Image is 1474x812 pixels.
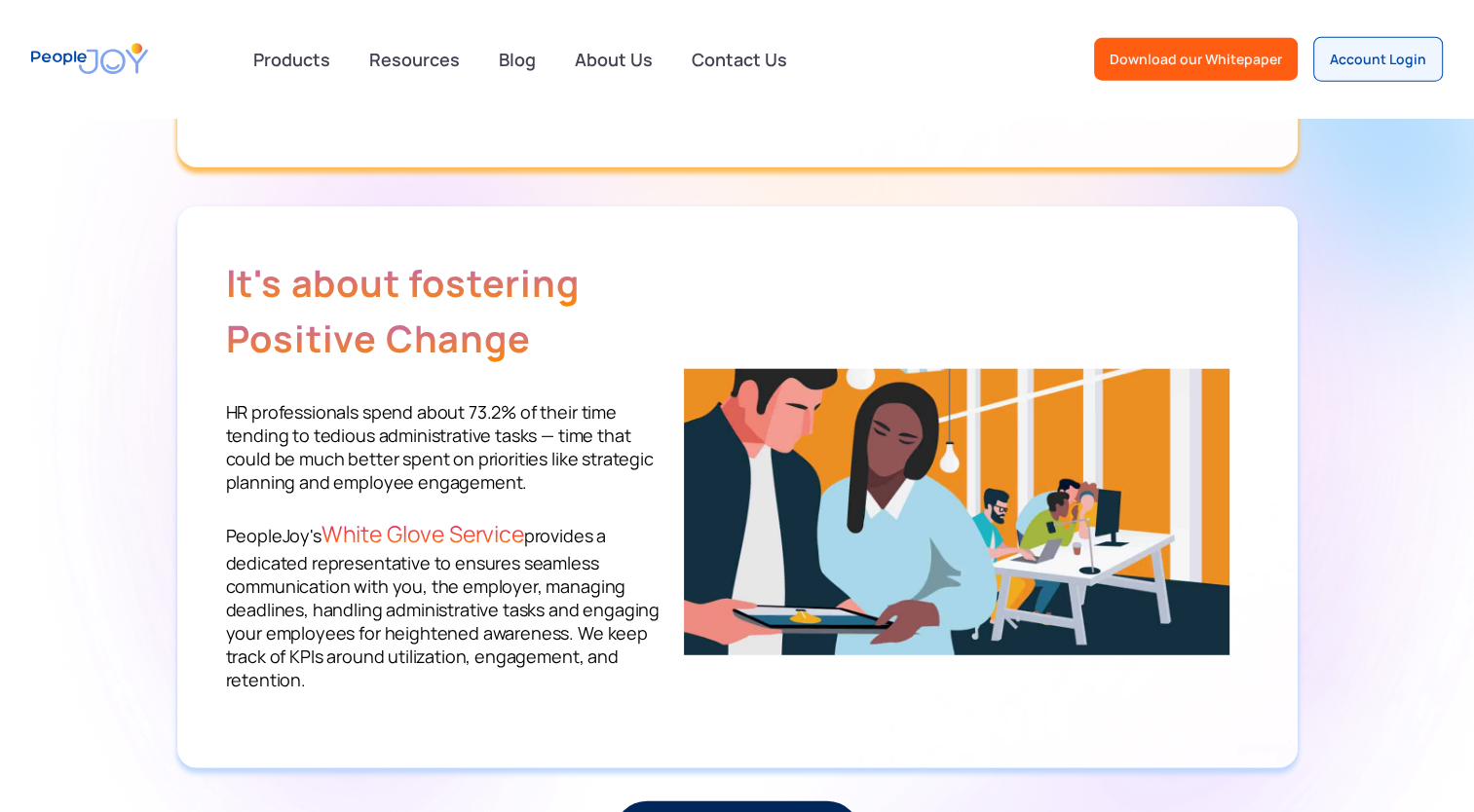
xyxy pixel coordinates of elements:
[226,386,664,691] p: HR professionals spend about 73.2% of their time tending to tedious administrative tasks — time t...
[31,31,148,87] a: home
[358,38,472,81] a: Resources
[226,257,580,363] span: It's about fostering Positive Change
[664,369,1249,655] img: Retain-Employees-PeopleJoy
[1330,50,1426,69] div: Account Login
[1313,37,1443,82] a: Account Login
[680,38,799,81] a: Contact Us
[242,40,342,79] div: Products
[563,38,664,81] a: About Us
[1110,50,1282,69] div: Download our Whitepaper
[1094,38,1298,81] a: Download our Whitepaper
[321,518,524,549] span: White Glove Service
[487,38,548,81] a: Blog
